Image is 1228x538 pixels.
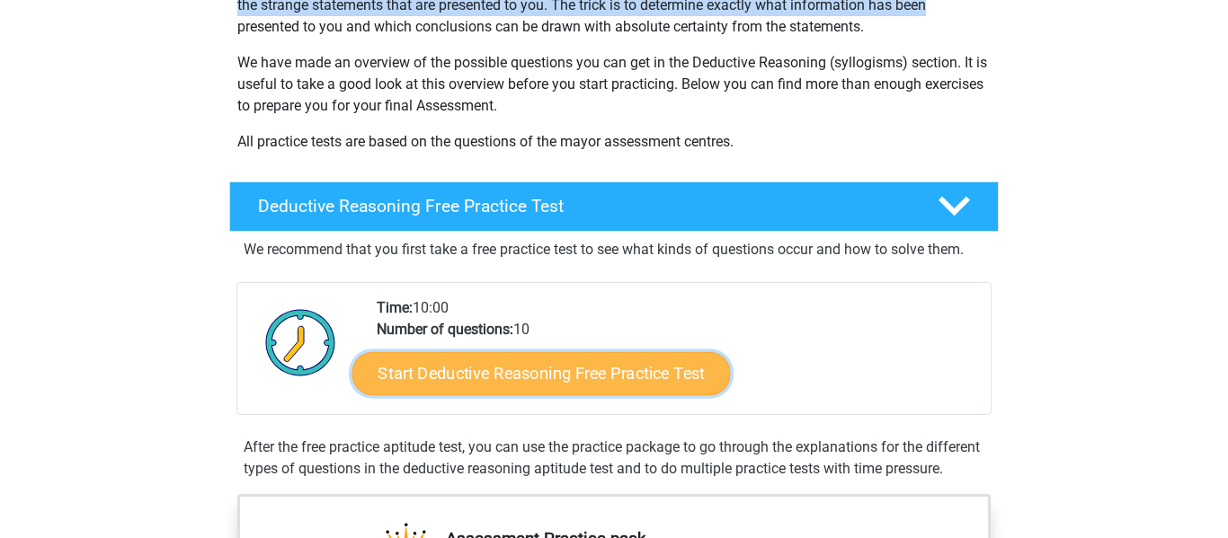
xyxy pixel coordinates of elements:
[237,131,991,153] p: All practice tests are based on the questions of the mayor assessment centres.
[363,297,990,414] div: 10:00 10
[258,196,909,216] h4: Deductive Reasoning Free Practice Test
[377,321,513,338] b: Number of questions:
[236,437,992,480] div: After the free practice aptitude test, you can use the practice package to go through the explana...
[237,52,991,117] p: We have made an overview of the possible questions you can get in the Deductive Reasoning (syllog...
[377,299,413,316] b: Time:
[352,351,731,394] a: Start Deductive Reasoning Free Practice Test
[255,297,346,387] img: Clock
[244,239,984,260] p: We recommend that you first take a free practice test to see what kinds of questions occur and ho...
[222,181,1006,232] a: Deductive Reasoning Free Practice Test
